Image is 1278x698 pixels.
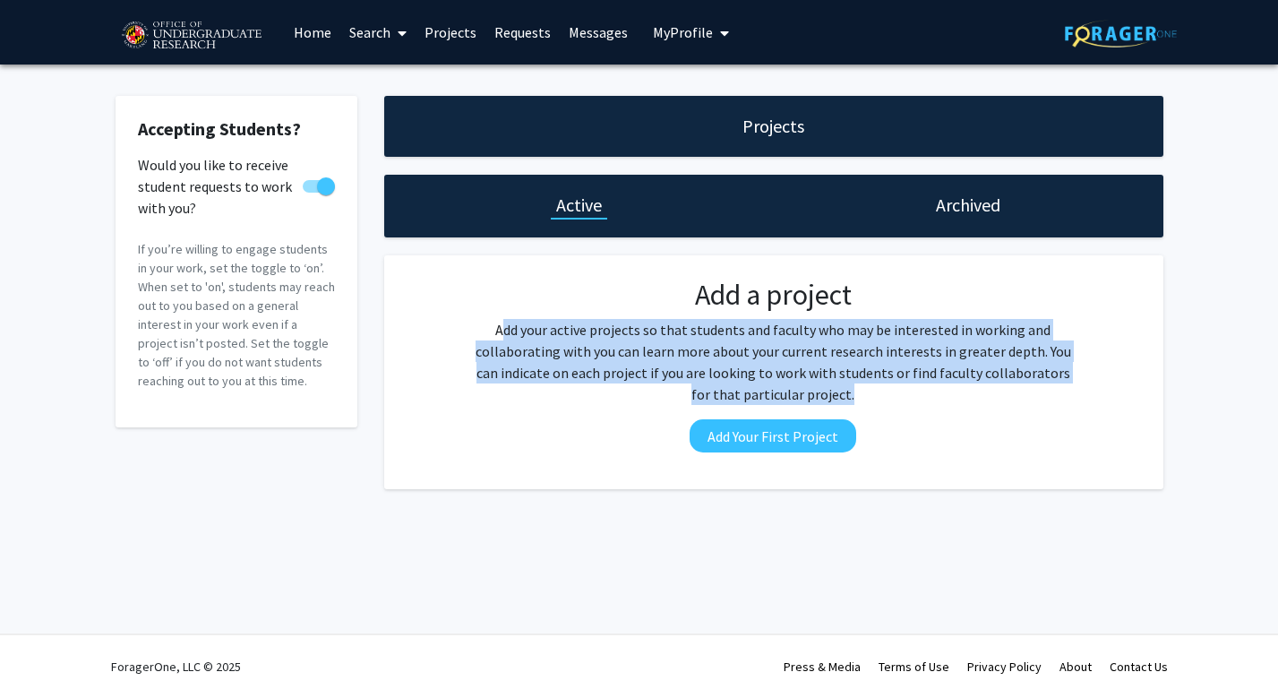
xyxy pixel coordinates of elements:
h2: Accepting Students? [138,118,335,140]
h1: Archived [936,193,1000,218]
span: Would you like to receive student requests to work with you? [138,154,296,219]
img: University of Maryland Logo [116,13,267,58]
a: Terms of Use [879,659,949,675]
a: Requests [485,1,560,64]
div: ForagerOne, LLC © 2025 [111,635,241,698]
span: My Profile [653,23,713,41]
a: Messages [560,1,637,64]
img: ForagerOne Logo [1065,20,1177,47]
a: Search [340,1,416,64]
a: Contact Us [1110,659,1168,675]
h2: Add a project [469,278,1076,312]
a: About [1059,659,1092,675]
a: Privacy Policy [967,659,1042,675]
a: Home [285,1,340,64]
h1: Projects [742,114,804,139]
iframe: Chat [13,617,76,685]
a: Projects [416,1,485,64]
button: Add Your First Project [690,419,856,452]
p: Add your active projects so that students and faculty who may be interested in working and collab... [469,319,1076,405]
p: If you’re willing to engage students in your work, set the toggle to ‘on’. When set to 'on', stud... [138,240,335,391]
a: Press & Media [784,659,861,675]
h1: Active [556,193,602,218]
